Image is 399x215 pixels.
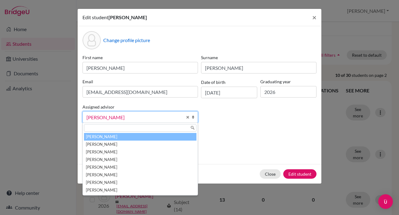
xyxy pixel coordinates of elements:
[283,169,317,179] button: Edit student
[84,186,196,194] li: [PERSON_NAME]
[84,141,196,148] li: [PERSON_NAME]
[82,78,198,85] label: Email
[84,156,196,163] li: [PERSON_NAME]
[84,179,196,186] li: [PERSON_NAME]
[84,148,196,156] li: [PERSON_NAME]
[108,14,147,20] span: [PERSON_NAME]
[260,78,317,85] label: Graduating year
[82,54,198,61] label: First name
[260,169,281,179] button: Close
[82,133,317,140] p: Parents
[201,54,317,61] label: Surname
[312,13,317,22] span: ×
[82,104,115,110] label: Assigned advisor
[82,14,108,20] span: Edit student
[84,163,196,171] li: [PERSON_NAME]
[86,113,182,121] span: [PERSON_NAME]
[82,31,101,49] div: Profile picture
[84,133,196,141] li: [PERSON_NAME]
[307,9,321,26] button: Close
[201,87,257,98] input: dd/mm/yyyy
[84,171,196,179] li: [PERSON_NAME]
[201,79,225,85] label: Date of birth
[378,194,393,209] div: Open Intercom Messenger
